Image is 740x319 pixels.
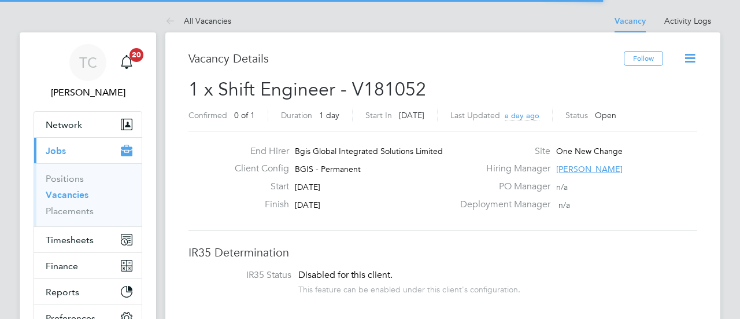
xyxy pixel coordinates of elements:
label: Deployment Manager [453,199,550,211]
span: Tom Cheek [34,86,142,100]
label: Finish [225,199,289,211]
h3: IR35 Determination [188,245,697,260]
label: End Hirer [225,145,289,157]
span: a day ago [505,111,539,120]
span: Open [595,110,616,120]
span: [DATE] [295,200,320,210]
span: Reports [46,287,79,298]
div: This feature can be enabled under this client's configuration. [298,281,520,295]
button: Timesheets [34,227,142,252]
span: 1 day [319,110,339,120]
span: 1 x Shift Engineer - V181052 [188,78,426,101]
a: Placements [46,206,94,217]
span: 0 of 1 [234,110,255,120]
button: Reports [34,279,142,305]
span: Disabled for this client. [298,269,393,281]
a: 20 [115,44,138,81]
button: Network [34,112,142,137]
a: All Vacancies [165,16,231,26]
span: Timesheets [46,234,94,245]
span: n/a [558,200,570,210]
a: Activity Logs [664,16,711,26]
h3: Vacancy Details [188,51,624,66]
span: [DATE] [399,110,424,120]
span: BGIS - Permanent [295,164,361,174]
a: Vacancy [615,16,646,26]
span: Finance [46,261,78,272]
span: Jobs [46,145,66,156]
label: IR35 Status [200,269,291,281]
a: TC[PERSON_NAME] [34,44,142,100]
a: Positions [46,173,84,184]
div: Jobs [34,163,142,226]
label: PO Manager [453,181,550,193]
span: Bgis Global Integrated Solutions Limited [295,146,443,156]
span: Network [46,119,82,130]
label: Site [453,145,550,157]
span: One New Change [556,146,623,156]
a: Vacancies [46,189,88,200]
label: Status [565,110,588,120]
span: [PERSON_NAME] [556,164,623,174]
label: Duration [281,110,312,120]
label: Start In [365,110,392,120]
label: Start [225,181,289,193]
label: Client Config [225,163,289,175]
button: Follow [624,51,663,66]
button: Finance [34,253,142,278]
label: Confirmed [188,110,227,120]
button: Jobs [34,138,142,163]
span: n/a [556,182,568,192]
span: TC [79,55,97,70]
span: [DATE] [295,182,320,192]
label: Hiring Manager [453,163,550,175]
span: 20 [129,48,143,62]
label: Last Updated [450,110,500,120]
